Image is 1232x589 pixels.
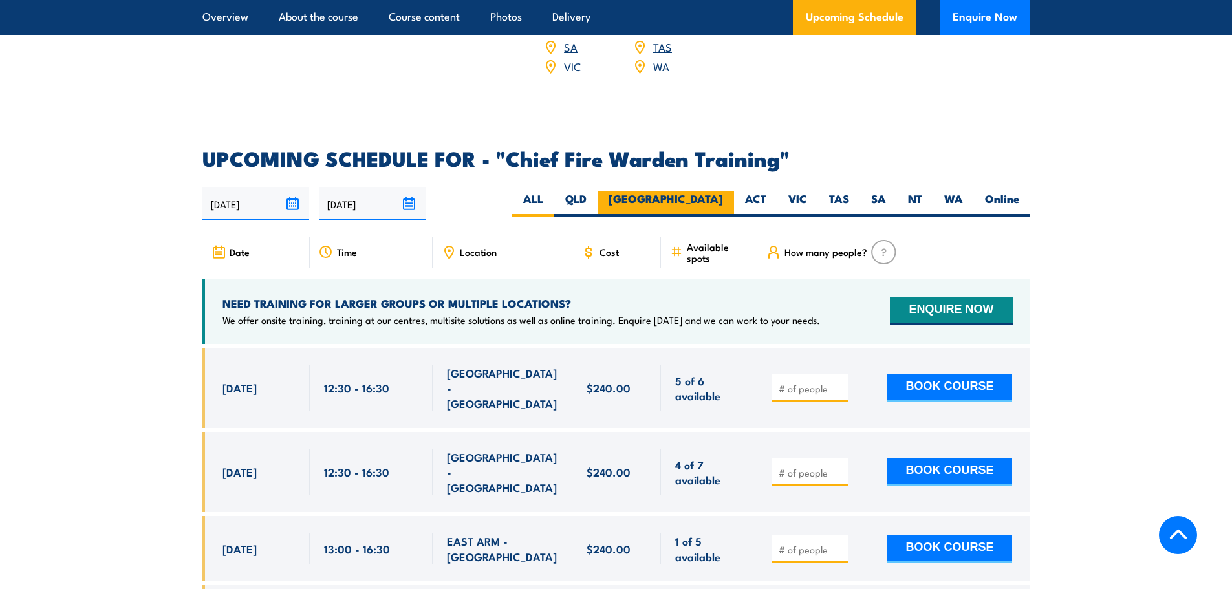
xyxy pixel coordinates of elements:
label: Online [974,191,1030,217]
span: 12:30 - 16:30 [324,464,389,479]
a: SA [564,39,578,54]
span: [DATE] [222,464,257,479]
span: [GEOGRAPHIC_DATA] - [GEOGRAPHIC_DATA] [447,365,558,411]
span: [DATE] [222,541,257,556]
input: # of people [779,543,843,556]
span: [GEOGRAPHIC_DATA] - [GEOGRAPHIC_DATA] [447,449,558,495]
button: BOOK COURSE [887,535,1012,563]
span: How many people? [784,246,867,257]
span: 4 of 7 available [675,457,743,487]
a: VIC [564,58,581,74]
label: TAS [818,191,860,217]
label: WA [933,191,974,217]
span: Date [230,246,250,257]
input: To date [319,187,426,220]
label: [GEOGRAPHIC_DATA] [598,191,734,217]
label: SA [860,191,897,217]
h4: NEED TRAINING FOR LARGER GROUPS OR MULTIPLE LOCATIONS? [222,296,820,310]
button: BOOK COURSE [887,458,1012,486]
a: WA [653,58,669,74]
input: # of people [779,382,843,395]
span: $240.00 [587,464,631,479]
label: ACT [734,191,777,217]
span: $240.00 [587,380,631,395]
h2: UPCOMING SCHEDULE FOR - "Chief Fire Warden Training" [202,149,1030,167]
p: We offer onsite training, training at our centres, multisite solutions as well as online training... [222,314,820,327]
label: NT [897,191,933,217]
a: TAS [653,39,672,54]
label: VIC [777,191,818,217]
span: 13:00 - 16:30 [324,541,390,556]
button: ENQUIRE NOW [890,297,1012,325]
span: EAST ARM - [GEOGRAPHIC_DATA] [447,533,558,564]
span: Time [337,246,357,257]
input: # of people [779,466,843,479]
span: 5 of 6 available [675,373,743,403]
input: From date [202,187,309,220]
span: $240.00 [587,541,631,556]
span: [DATE] [222,380,257,395]
button: BOOK COURSE [887,374,1012,402]
span: 12:30 - 16:30 [324,380,389,395]
label: ALL [512,191,554,217]
span: Location [460,246,497,257]
span: 1 of 5 available [675,533,743,564]
span: Cost [600,246,619,257]
span: Available spots [687,241,748,263]
label: QLD [554,191,598,217]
